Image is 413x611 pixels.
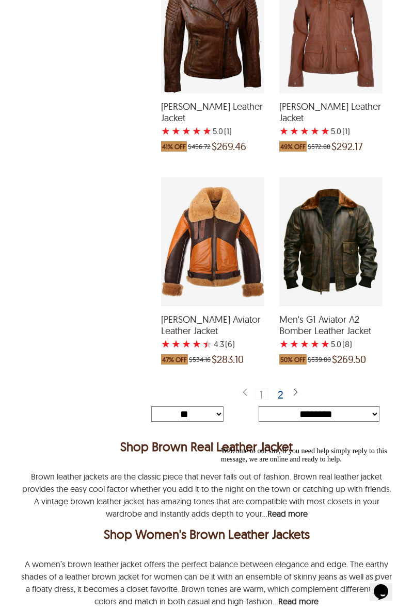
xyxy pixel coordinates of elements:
span: Casey Biker Leather Jacket [279,101,383,123]
a: Alicia Biker Leather Jacket with a 5 Star Rating 1 Product Review which was at a price of $456.72... [161,87,264,157]
div: Shop Women's Brown Leather Jackets [23,525,390,543]
span: (6 [225,339,232,349]
span: ) [224,126,232,136]
label: 1 rating [161,126,170,136]
span: (1 [224,126,229,136]
label: 5 rating [202,126,212,136]
span: $269.46 [212,141,246,152]
a: Men's G1 Aviator A2 Bomber Leather Jacket with a 5 Star Rating 8 Product Review which was at a pr... [279,300,383,370]
label: 4 rating [310,339,320,349]
span: $283.10 [212,354,244,365]
span: Alicia Biker Leather Jacket [161,101,264,123]
img: sprite-icon [241,388,249,398]
span: Gary Aviator Leather Jacket [161,314,264,336]
label: 2 rating [171,126,181,136]
label: 5.0 [213,126,223,136]
span: $534.16 [189,354,211,365]
label: 5 rating [202,339,213,349]
img: sprite-icon [291,388,299,398]
span: (8 [342,339,350,349]
label: 3 rating [182,339,191,349]
span: $572.88 [308,141,330,152]
span: 47% OFF [161,354,188,365]
label: 5 rating [321,126,330,136]
iframe: chat widget [217,443,403,565]
label: 2 rating [171,339,181,349]
div: 2 [274,389,289,400]
label: 3 rating [300,339,309,349]
p: A women’s brown leather jacket offers the perfect balance between elegance and edge. The earthy s... [21,559,392,606]
span: ) [342,126,350,136]
label: 4 rating [310,126,320,136]
label: 1 rating [161,339,170,349]
b: Read more [278,596,319,606]
label: 1 rating [279,339,289,349]
span: ) [342,339,352,349]
a: Gary Aviator Leather Jacket with a 4.333333333333333 Star Rating 6 Product Review which was at a ... [161,300,264,370]
span: $539.00 [308,354,331,365]
label: 5.0 [331,126,341,136]
a: Casey Biker Leather Jacket with a 5 Star Rating 1 Product Review which was at a price of $572.88,... [279,87,383,157]
span: $269.50 [332,354,366,365]
span: 50% OFF [279,354,307,365]
h1: Shop Brown Real Leather Jacket [21,437,392,456]
label: 5 rating [321,339,330,349]
span: Welcome to our site, if you need help simply reply to this message, we are online and ready to help. [4,4,170,20]
label: 2 rating [290,339,299,349]
p: Brown leather jackets are the classic piece that never falls out of fashion. Brown real leather j... [22,471,391,519]
label: 1 rating [279,126,289,136]
span: 49% OFF [279,141,307,152]
span: (1 [342,126,347,136]
label: 4.3 [214,339,224,349]
span: Men's G1 Aviator A2 Bomber Leather Jacket [279,314,383,336]
span: ) [225,339,235,349]
span: $456.72 [188,141,211,152]
iframe: chat widget [370,570,403,601]
label: 2 rating [290,126,299,136]
span: 41% OFF [161,141,187,152]
label: 5.0 [331,339,341,349]
label: 3 rating [300,126,309,136]
div: Welcome to our site, if you need help simply reply to this message, we are online and ready to help. [4,4,190,21]
h2: Shop Women's Brown Leather Jackets [21,525,392,543]
span: $292.17 [331,141,363,152]
label: 4 rating [192,126,201,136]
label: 4 rating [192,339,201,349]
label: 3 rating [182,126,191,136]
div: 1 [255,389,268,400]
